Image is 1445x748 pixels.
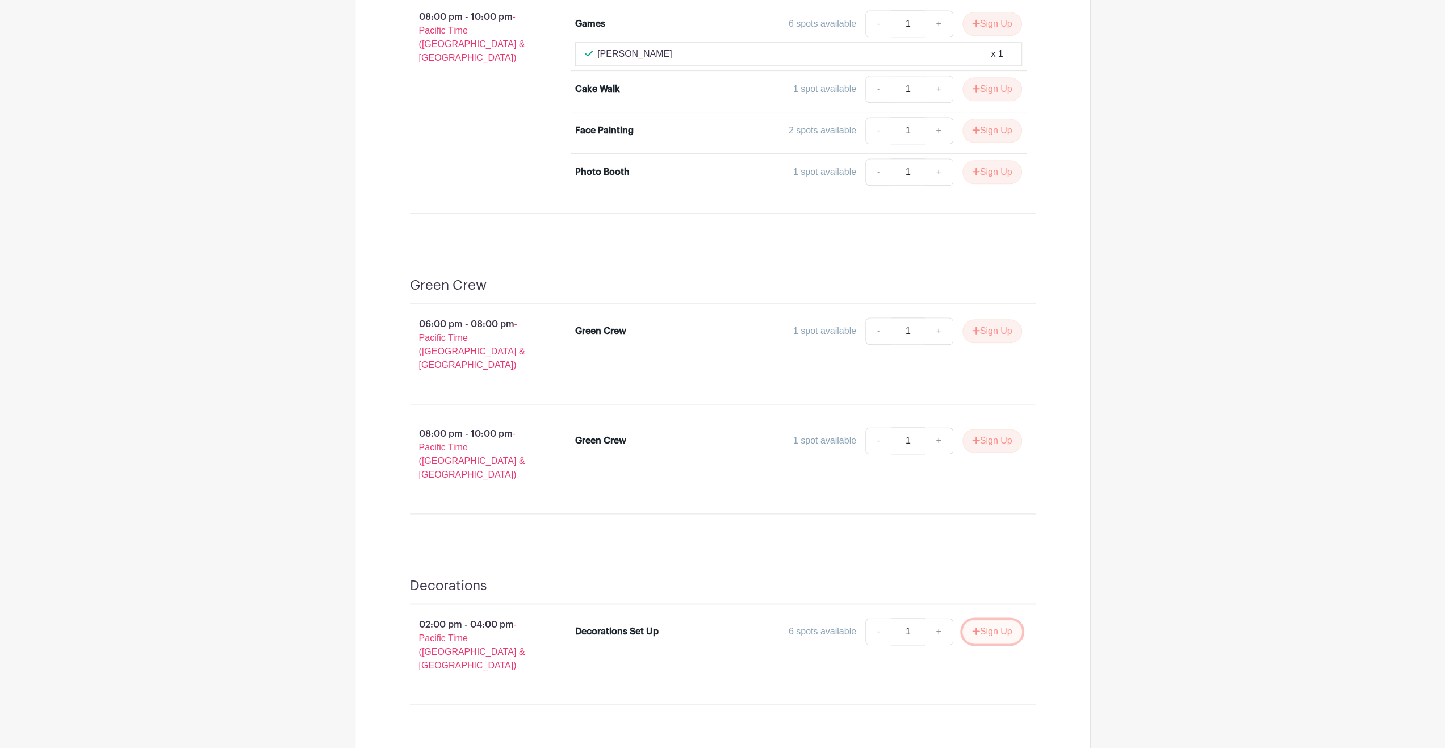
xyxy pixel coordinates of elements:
[575,625,659,638] div: Decorations Set Up
[924,10,953,37] a: +
[962,160,1022,184] button: Sign Up
[962,319,1022,343] button: Sign Up
[793,82,856,96] div: 1 spot available
[865,317,891,345] a: -
[789,625,856,638] div: 6 spots available
[410,578,487,594] h4: Decorations
[575,165,630,179] div: Photo Booth
[793,324,856,338] div: 1 spot available
[865,618,891,645] a: -
[575,124,634,137] div: Face Painting
[924,618,953,645] a: +
[865,10,891,37] a: -
[793,434,856,448] div: 1 spot available
[962,620,1022,643] button: Sign Up
[924,158,953,186] a: +
[575,17,605,31] div: Games
[575,324,626,338] div: Green Crew
[865,427,891,454] a: -
[392,6,558,69] p: 08:00 pm - 10:00 pm
[410,277,487,294] h4: Green Crew
[924,76,953,103] a: +
[392,313,558,377] p: 06:00 pm - 08:00 pm
[991,47,1003,61] div: x 1
[924,117,953,144] a: +
[962,12,1022,36] button: Sign Up
[789,124,856,137] div: 2 spots available
[789,17,856,31] div: 6 spots available
[865,76,891,103] a: -
[392,613,558,677] p: 02:00 pm - 04:00 pm
[575,82,620,96] div: Cake Walk
[419,620,525,670] span: - Pacific Time ([GEOGRAPHIC_DATA] & [GEOGRAPHIC_DATA])
[924,427,953,454] a: +
[419,429,525,479] span: - Pacific Time ([GEOGRAPHIC_DATA] & [GEOGRAPHIC_DATA])
[962,77,1022,101] button: Sign Up
[962,429,1022,453] button: Sign Up
[793,165,856,179] div: 1 spot available
[865,117,891,144] a: -
[865,158,891,186] a: -
[924,317,953,345] a: +
[962,119,1022,143] button: Sign Up
[419,319,525,370] span: - Pacific Time ([GEOGRAPHIC_DATA] & [GEOGRAPHIC_DATA])
[575,434,626,448] div: Green Crew
[392,423,558,486] p: 08:00 pm - 10:00 pm
[597,47,672,61] p: [PERSON_NAME]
